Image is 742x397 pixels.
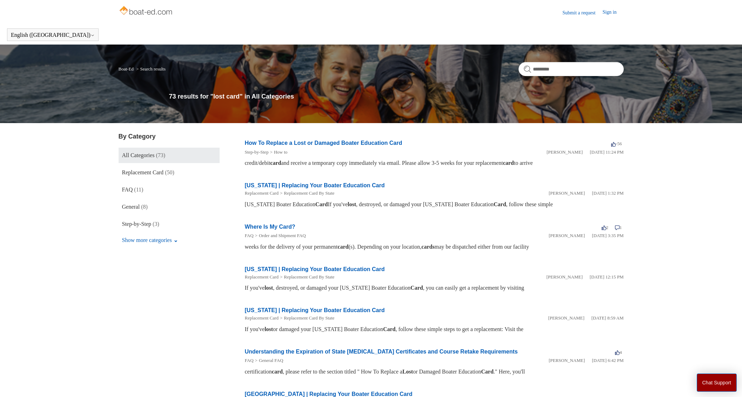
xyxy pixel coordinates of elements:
[119,199,220,215] a: General (8)
[481,369,494,375] em: Card
[119,132,220,141] h3: By Category
[134,187,143,193] span: (11)
[592,190,623,196] time: 05/21/2024, 13:32
[245,149,269,155] a: Step-by-Step
[245,266,385,272] a: [US_STATE] | Replacing Your Boater Education Card
[259,358,283,363] a: General FAQ
[547,149,583,156] li: [PERSON_NAME]
[615,225,622,230] span: 1
[119,182,220,197] a: FAQ (11)
[284,190,334,196] a: Replacement Card By State
[119,165,220,180] a: Replacement Card (50)
[245,182,385,188] a: [US_STATE] | Replacing Your Boater Education Card
[402,369,413,375] em: Lost
[119,4,174,18] img: Boat-Ed Help Center home page
[519,62,624,76] input: Search
[245,325,624,334] div: If you've or damaged your [US_STATE] Boater Education , follow these simple steps to get a replac...
[245,315,279,321] a: Replacement Card
[245,307,385,313] a: [US_STATE] | Replacing Your Boater Education Card
[268,149,287,156] li: How to
[245,233,254,238] a: FAQ
[274,149,288,155] a: How to
[348,201,356,207] em: lost
[119,66,134,72] a: Boat-Ed
[265,285,273,291] em: lost
[135,66,166,72] li: Search results
[549,190,585,197] li: [PERSON_NAME]
[245,159,624,167] div: credit/debit and receive a temporary copy immediately via email. Please allow 3-5 weeks for your ...
[245,190,279,197] li: Replacement Card
[265,326,273,332] em: lost
[410,285,423,291] em: Card
[254,232,306,239] li: Order and Shipment FAQ
[165,169,174,175] span: (50)
[245,349,518,355] a: Understanding the Expiration of State [MEDICAL_DATA] Certificates and Course Retake Requirements
[245,368,624,376] div: certification , please refer to the section titled " How To Replace a or Damaged Boater Education...
[591,315,624,321] time: 05/22/2024, 08:59
[245,224,295,230] a: Where Is My Card?
[122,152,155,158] span: All Categories
[602,8,623,17] a: Sign in
[279,190,334,197] li: Replacement Card By State
[549,357,585,364] li: [PERSON_NAME]
[122,221,152,227] span: Step-by-Step
[245,315,279,322] li: Replacement Card
[245,358,254,363] a: FAQ
[245,357,254,364] li: FAQ
[153,221,159,227] span: (3)
[697,374,737,392] button: Chat Support
[503,160,514,166] em: card
[284,274,334,280] a: Replacement Card By State
[615,350,622,355] span: 4
[611,141,622,146] span: -56
[245,232,254,239] li: FAQ
[122,187,133,193] span: FAQ
[421,244,434,250] em: cards
[590,149,623,155] time: 03/10/2022, 23:24
[245,190,279,196] a: Replacement Card
[279,315,334,322] li: Replacement Card By State
[119,216,220,232] a: Step-by-Step (3)
[119,148,220,163] a: All Categories (73)
[119,66,135,72] li: Boat-Ed
[494,201,506,207] em: Card
[562,9,602,16] a: Submit a request
[337,244,348,250] em: card
[122,169,164,175] span: Replacement Card
[245,140,402,146] a: How To Replace a Lost or Damaged Boater Education Card
[141,204,148,210] span: (8)
[245,391,413,397] a: [GEOGRAPHIC_DATA] | Replacing Your Boater Education Card
[602,225,609,230] span: 2
[590,274,624,280] time: 05/22/2024, 12:15
[11,32,95,38] button: English ([GEOGRAPHIC_DATA])
[592,358,623,363] time: 03/16/2022, 18:42
[245,149,269,156] li: Step-by-Step
[245,243,624,251] div: weeks for the delivery of your permanent (s). Depending on your location, may be dispatched eithe...
[245,274,279,280] a: Replacement Card
[254,357,283,364] li: General FAQ
[245,274,279,281] li: Replacement Card
[122,204,140,210] span: General
[592,233,623,238] time: 01/05/2024, 15:35
[284,315,334,321] a: Replacement Card By State
[169,92,624,101] h1: 73 results for "lost card" in All Categories
[156,152,165,158] span: (73)
[245,284,624,292] div: If you've , destroyed, or damaged your [US_STATE] Boater Education , you can easily get a replace...
[245,200,624,209] div: [US_STATE] Boater Education If you've , destroyed, or damaged your [US_STATE] Boater Education , ...
[549,232,585,239] li: [PERSON_NAME]
[546,274,582,281] li: [PERSON_NAME]
[279,274,334,281] li: Replacement Card By State
[383,326,396,332] em: Card
[272,369,283,375] em: card
[270,160,281,166] em: card
[259,233,306,238] a: Order and Shipment FAQ
[119,234,181,247] button: Show more categories
[315,201,328,207] em: Card
[548,315,584,322] li: [PERSON_NAME]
